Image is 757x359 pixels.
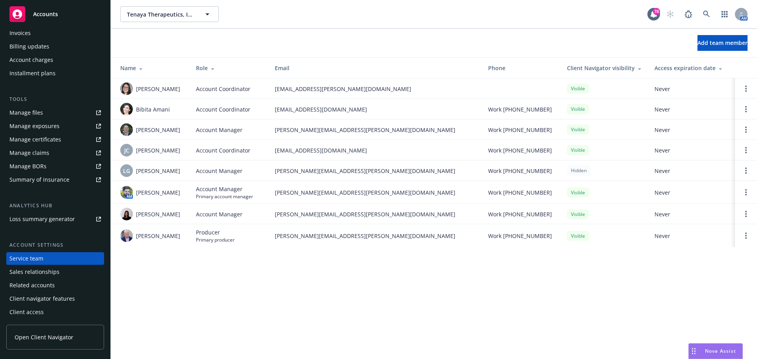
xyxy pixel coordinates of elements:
div: Visible [567,125,589,134]
a: Related accounts [6,279,104,292]
a: Manage files [6,106,104,119]
span: [PERSON_NAME] [136,210,180,218]
span: Account Coordinator [196,85,250,93]
a: Open options [741,166,751,175]
div: Installment plans [9,67,56,80]
span: Producer [196,228,235,236]
a: Invoices [6,27,104,39]
span: [PERSON_NAME][EMAIL_ADDRESS][PERSON_NAME][DOMAIN_NAME] [275,167,475,175]
div: Visible [567,84,589,93]
div: Client Navigator visibility [567,64,642,72]
div: Hidden [567,166,591,175]
a: Manage claims [6,147,104,159]
a: Open options [741,125,751,134]
span: [EMAIL_ADDRESS][DOMAIN_NAME] [275,146,475,154]
div: Tools [6,95,104,103]
span: Work [PHONE_NUMBER] [488,167,552,175]
span: [PERSON_NAME][EMAIL_ADDRESS][PERSON_NAME][DOMAIN_NAME] [275,126,475,134]
div: Account settings [6,241,104,249]
div: Manage claims [9,147,49,159]
span: Never [654,167,729,175]
a: Open options [741,145,751,155]
div: Visible [567,145,589,155]
div: Invoices [9,27,31,39]
span: [EMAIL_ADDRESS][DOMAIN_NAME] [275,105,475,113]
span: Primary account manager [196,193,253,200]
button: Nova Assist [688,343,743,359]
span: Tenaya Therapeutics, Inc. [127,10,195,19]
a: Service team [6,252,104,265]
img: photo [120,82,133,95]
span: Work [PHONE_NUMBER] [488,105,552,113]
div: Visible [567,231,589,241]
div: Loss summary generator [9,213,75,225]
span: [PERSON_NAME][EMAIL_ADDRESS][PERSON_NAME][DOMAIN_NAME] [275,232,475,240]
a: Installment plans [6,67,104,80]
div: Account charges [9,54,53,66]
span: [PERSON_NAME][EMAIL_ADDRESS][PERSON_NAME][DOMAIN_NAME] [275,210,475,218]
img: photo [120,186,133,199]
a: Billing updates [6,40,104,53]
div: Sales relationships [9,266,60,278]
span: Account Coordinator [196,146,250,154]
a: Client access [6,306,104,318]
button: Tenaya Therapeutics, Inc. [120,6,219,22]
span: Work [PHONE_NUMBER] [488,126,552,134]
span: Open Client Navigator [15,333,73,341]
a: Switch app [717,6,733,22]
span: [EMAIL_ADDRESS][PERSON_NAME][DOMAIN_NAME] [275,85,475,93]
span: Add team member [697,39,748,47]
span: Never [654,232,729,240]
div: Manage BORs [9,160,47,173]
span: Work [PHONE_NUMBER] [488,210,552,218]
a: Manage certificates [6,133,104,146]
div: Email [275,64,475,72]
a: Report a Bug [681,6,696,22]
div: Role [196,64,262,72]
img: photo [120,208,133,220]
span: Accounts [33,11,58,17]
a: Open options [741,104,751,114]
a: Manage exposures [6,120,104,132]
a: Loss summary generator [6,213,104,225]
div: Access expiration date [654,64,729,72]
span: Work [PHONE_NUMBER] [488,188,552,197]
span: [PERSON_NAME] [136,188,180,197]
a: Search [699,6,714,22]
a: Client navigator features [6,292,104,305]
button: Add team member [697,35,748,51]
a: Open options [741,209,751,219]
img: photo [120,123,133,136]
a: Open options [741,188,751,197]
span: [PERSON_NAME] [136,146,180,154]
a: Start snowing [662,6,678,22]
span: [PERSON_NAME] [136,85,180,93]
a: Summary of insurance [6,173,104,186]
span: [PERSON_NAME] [136,126,180,134]
div: Client access [9,306,44,318]
div: Phone [488,64,554,72]
a: Manage BORs [6,160,104,173]
div: Client navigator features [9,292,75,305]
a: Sales relationships [6,266,104,278]
span: Never [654,146,729,154]
div: Analytics hub [6,202,104,210]
img: photo [120,229,133,242]
span: [PERSON_NAME][EMAIL_ADDRESS][PERSON_NAME][DOMAIN_NAME] [275,188,475,197]
span: Work [PHONE_NUMBER] [488,146,552,154]
div: Billing updates [9,40,49,53]
span: Account Manager [196,185,253,193]
div: 78 [653,8,660,15]
div: Manage files [9,106,43,119]
span: Never [654,188,729,197]
div: Manage exposures [9,120,60,132]
span: JC [124,146,129,154]
span: Primary producer [196,236,235,243]
a: Accounts [6,3,104,25]
span: Work [PHONE_NUMBER] [488,232,552,240]
span: Account Manager [196,210,242,218]
a: Account charges [6,54,104,66]
span: Account Coordinator [196,105,250,113]
div: Visible [567,188,589,197]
